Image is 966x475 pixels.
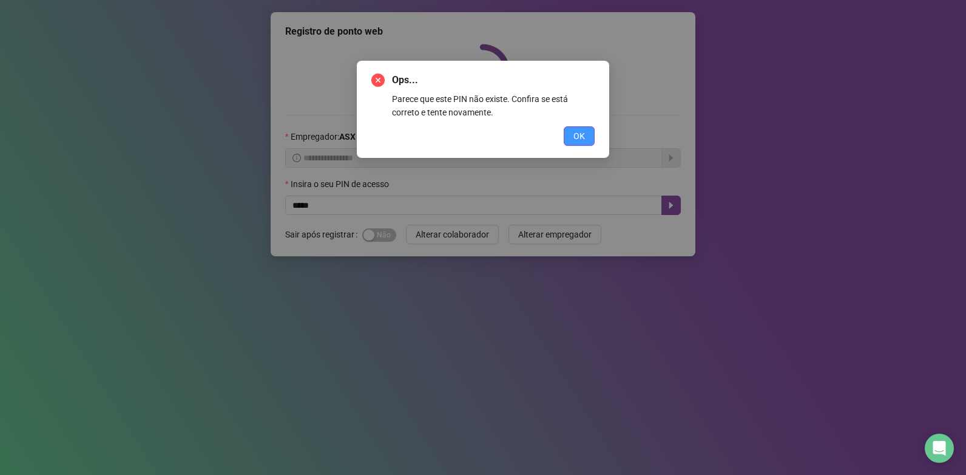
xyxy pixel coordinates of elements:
[371,73,385,87] span: close-circle
[564,126,595,146] button: OK
[573,129,585,143] span: OK
[925,434,954,463] div: Open Intercom Messenger
[392,92,595,119] div: Parece que este PIN não existe. Confira se está correto e tente novamente.
[392,73,595,87] span: Ops...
